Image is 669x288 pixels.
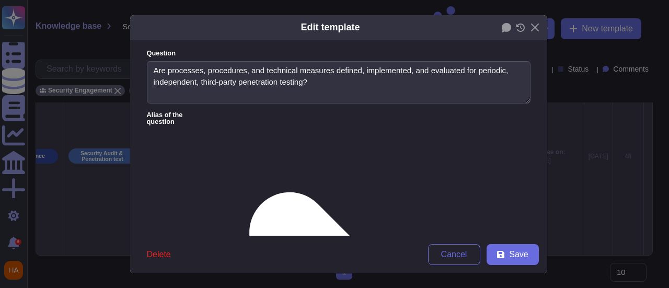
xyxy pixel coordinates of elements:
span: Delete [147,250,171,259]
button: Cancel [428,244,480,265]
textarea: Are processes, procedures, and technical measures defined, implemented, and evaluated for periodi... [147,61,530,104]
div: Edit template [301,20,360,34]
span: Save [509,250,528,259]
label: Question [147,50,530,57]
span: Cancel [441,250,467,259]
button: Delete [139,244,179,265]
button: Close [527,19,543,36]
button: Save [487,244,539,265]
